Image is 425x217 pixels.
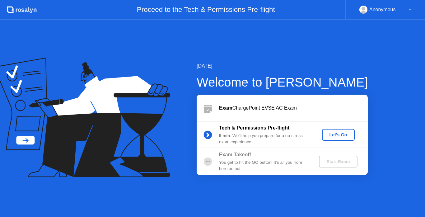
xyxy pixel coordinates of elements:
[322,129,355,141] button: Let's Go
[219,105,232,111] b: Exam
[197,62,368,70] div: [DATE]
[219,125,289,130] b: Tech & Permissions Pre-flight
[219,104,368,112] div: ChargePoint EVSE AC Exam
[319,156,357,167] button: Start Exam
[325,132,352,137] div: Let's Go
[219,133,230,138] b: 5 min
[197,73,368,92] div: Welcome to [PERSON_NAME]
[321,159,355,164] div: Start Exam
[369,6,396,14] div: Anonymous
[409,6,412,14] div: ▼
[219,159,309,172] div: You get to hit the GO button! It’s all you from here on out
[219,152,251,157] b: Exam Takeoff
[219,133,309,145] div: : We’ll help you prepare for a no-stress exam experience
